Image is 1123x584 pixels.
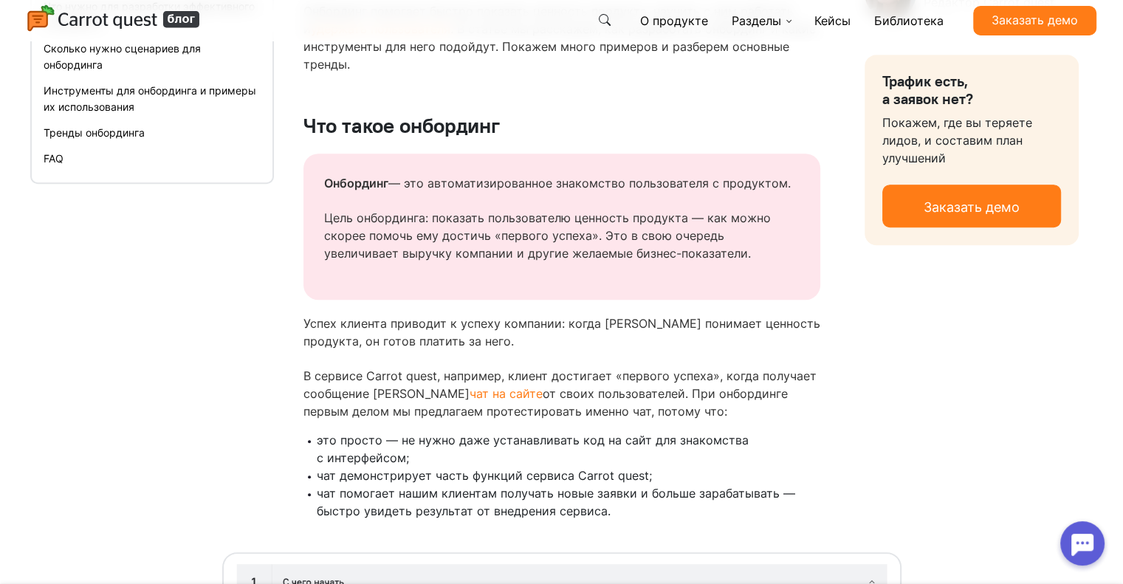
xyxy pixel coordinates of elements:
a: Инструменты для онбординга и примеры их использования [44,84,256,113]
p: Успех клиента приводит к успеху компании: когда [PERSON_NAME] понимает ценность продукта, он гото... [303,315,820,350]
a: Кейсы [808,6,856,35]
p: — это автоматизированное знакомство пользователя с продуктом. [324,174,800,192]
a: Библиотека [868,6,949,35]
a: Заказать демо [882,185,1061,227]
a: Сколько нужно сценариев для онбординга [44,42,201,71]
span: Я согласен [897,21,946,36]
button: Я согласен [885,14,958,44]
li: чат помогает нашим клиентам получать новые заявки и больше зарабатывать — быстро увидеть результа... [317,484,820,520]
div: Мы используем cookies для улучшения работы сайта, анализа трафика и персонализации. Используя сай... [163,16,868,41]
a: Тренды онбординга [44,126,145,139]
a: FAQ [44,152,63,165]
div: Покажем, где вы теряете лидов, и составим план улучшений [865,55,1079,245]
h2: Что такое онбординг [303,68,820,139]
p: В сервисе Carrot quest, например, клиент достигает «первого успеха», когда получает сообщение [PE... [303,367,820,420]
a: Заказать демо [973,6,1096,35]
a: Разделы [726,6,797,35]
a: О продукте [634,6,714,35]
a: чат на сайте [470,386,543,401]
li: чат демонстрирует часть функций сервиса Carrot quest; [317,467,820,484]
div: Трафик есть, а заявок нет? [882,72,1061,108]
li: это просто — не нужно даже устанавливать код на сайт для знакомства с интерфейсом; [317,431,820,467]
a: здесь [814,30,839,41]
p: Цель онбординга: показать пользователю ценность продукта — как можно скорее помочь ему достичь «п... [324,209,800,262]
img: Carrot quest [27,4,201,34]
strong: Онбординг [324,176,388,190]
